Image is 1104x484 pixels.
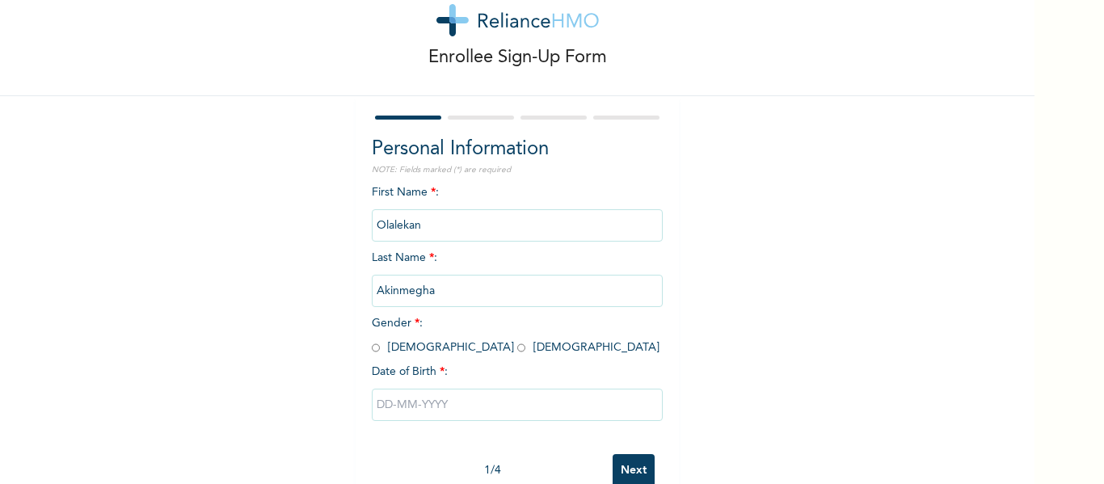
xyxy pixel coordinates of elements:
[372,364,448,381] span: Date of Birth :
[372,318,659,353] span: Gender : [DEMOGRAPHIC_DATA] [DEMOGRAPHIC_DATA]
[372,209,663,242] input: Enter your first name
[436,4,599,36] img: logo
[372,135,663,164] h2: Personal Information
[372,389,663,421] input: DD-MM-YYYY
[372,252,663,297] span: Last Name :
[372,164,663,176] p: NOTE: Fields marked (*) are required
[428,44,607,71] p: Enrollee Sign-Up Form
[372,462,613,479] div: 1 / 4
[372,187,663,231] span: First Name :
[372,275,663,307] input: Enter your last name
